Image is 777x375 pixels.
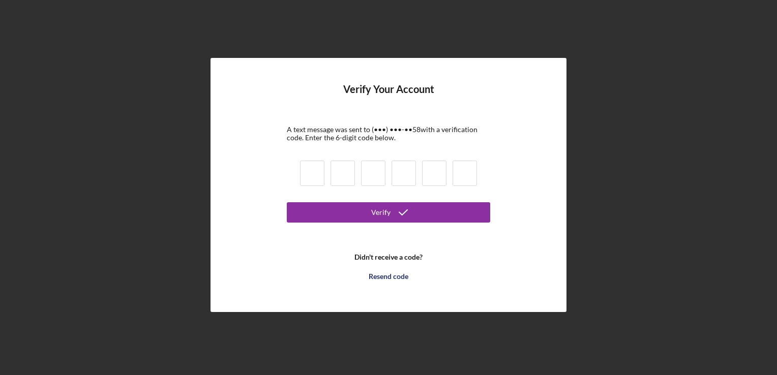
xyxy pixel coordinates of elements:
[343,83,434,110] h4: Verify Your Account
[371,202,391,223] div: Verify
[287,126,490,142] div: A text message was sent to (•••) •••-•• 58 with a verification code. Enter the 6-digit code below.
[369,266,408,287] div: Resend code
[354,253,423,261] b: Didn't receive a code?
[287,202,490,223] button: Verify
[287,266,490,287] button: Resend code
